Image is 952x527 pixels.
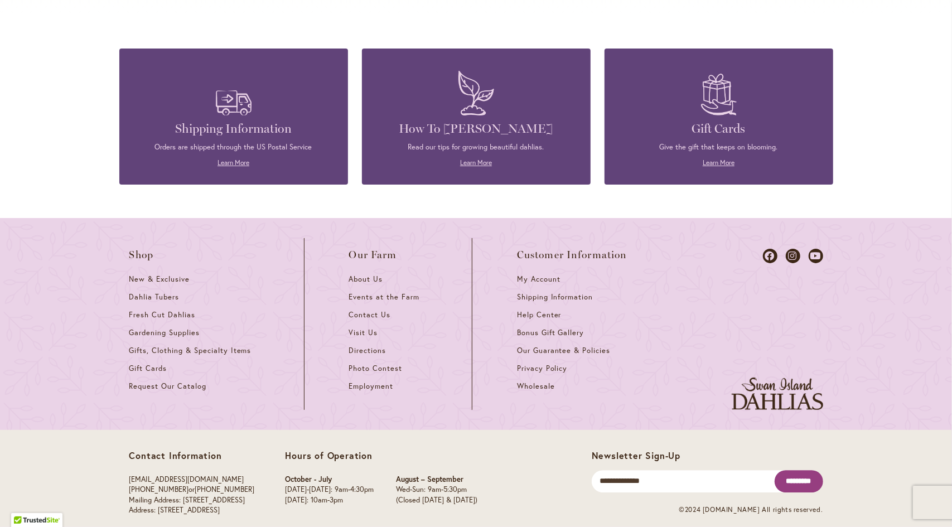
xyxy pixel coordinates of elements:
p: Wed-Sun: 9am-5:30pm [397,485,478,495]
span: Newsletter Sign-Up [592,449,680,461]
p: [DATE]-[DATE]: 9am-4:30pm [286,485,374,495]
span: Gift Cards [129,364,167,373]
a: Learn More [218,158,249,167]
a: [PHONE_NUMBER] [129,485,189,494]
span: Request Our Catalog [129,381,206,391]
h4: Shipping Information [136,121,331,137]
span: Photo Contest [349,364,403,373]
span: Visit Us [349,328,378,337]
a: Dahlias on Facebook [763,249,777,263]
a: Dahlias on Youtube [809,249,823,263]
a: Dahlias on Instagram [786,249,800,263]
span: Our Farm [349,249,397,260]
p: August – September [397,475,478,485]
span: Directions [349,346,386,355]
h4: Gift Cards [621,121,816,137]
span: My Account [517,274,560,284]
span: Dahlia Tubers [129,292,180,302]
p: October - July [286,475,374,485]
span: Gardening Supplies [129,328,200,337]
span: Contact Us [349,310,391,320]
span: Events at the Farm [349,292,419,302]
span: Employment [349,381,394,391]
span: Gifts, Clothing & Specialty Items [129,346,252,355]
h4: How To [PERSON_NAME] [379,121,574,137]
p: or Mailing Address: [STREET_ADDRESS] Address: [STREET_ADDRESS] [129,475,255,516]
a: [EMAIL_ADDRESS][DOMAIN_NAME] [129,475,244,484]
p: Contact Information [129,450,255,461]
span: Shop [129,249,154,260]
p: Read our tips for growing beautiful dahlias. [379,142,574,152]
span: Privacy Policy [517,364,568,373]
span: Help Center [517,310,562,320]
p: Give the gift that keeps on blooming. [621,142,816,152]
span: Our Guarantee & Policies [517,346,610,355]
a: Learn More [703,158,734,167]
span: About Us [349,274,383,284]
a: [PHONE_NUMBER] [195,485,255,494]
p: Hours of Operation [286,450,478,461]
span: Fresh Cut Dahlias [129,310,196,320]
span: Customer Information [517,249,627,260]
span: Shipping Information [517,292,593,302]
span: New & Exclusive [129,274,190,284]
span: Bonus Gift Gallery [517,328,584,337]
a: Learn More [460,158,492,167]
span: Wholesale [517,381,555,391]
p: Orders are shipped through the US Postal Service [136,142,331,152]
